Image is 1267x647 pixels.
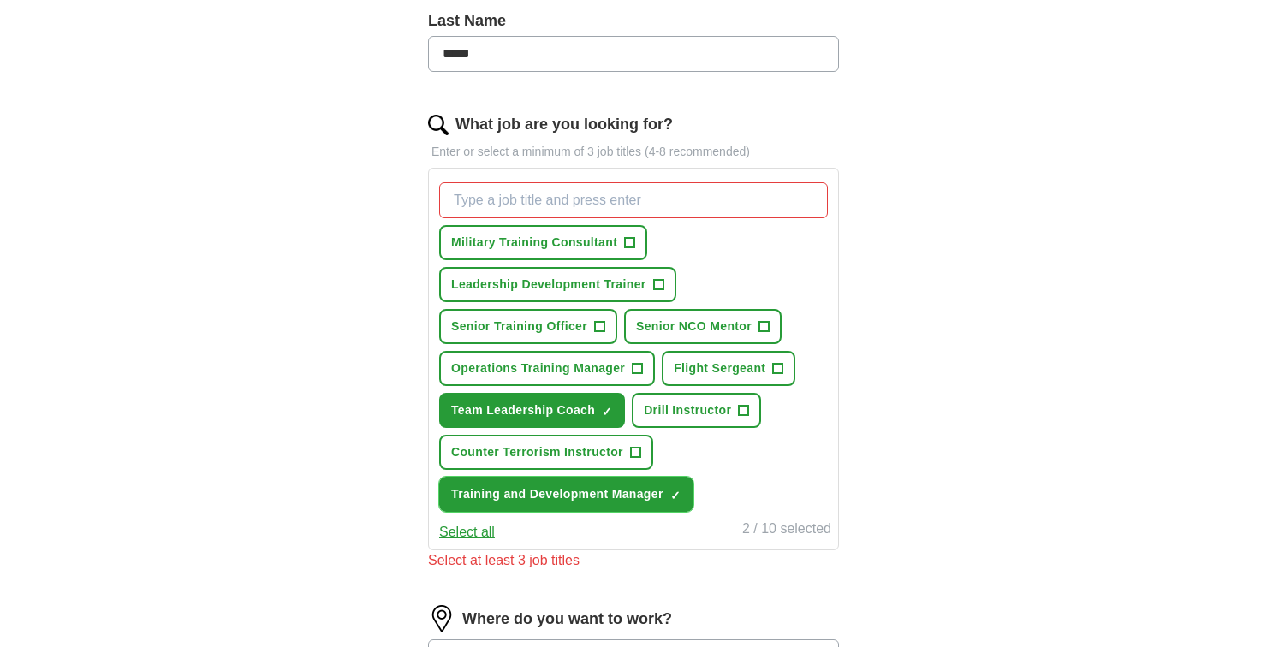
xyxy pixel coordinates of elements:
[451,276,646,294] span: Leadership Development Trainer
[742,519,831,543] div: 2 / 10 selected
[451,359,625,377] span: Operations Training Manager
[439,267,676,302] button: Leadership Development Trainer
[439,522,495,543] button: Select all
[451,443,623,461] span: Counter Terrorism Instructor
[439,309,617,344] button: Senior Training Officer
[428,550,839,571] div: Select at least 3 job titles
[624,309,782,344] button: Senior NCO Mentor
[428,605,455,632] img: location.png
[439,393,625,428] button: Team Leadership Coach✓
[462,608,672,631] label: Where do you want to work?
[670,489,681,502] span: ✓
[428,115,449,135] img: search.png
[632,393,761,428] button: Drill Instructor
[451,401,595,419] span: Team Leadership Coach
[439,477,693,512] button: Training and Development Manager✓
[428,143,839,161] p: Enter or select a minimum of 3 job titles (4-8 recommended)
[662,351,795,386] button: Flight Sergeant
[439,435,653,470] button: Counter Terrorism Instructor
[428,9,839,33] label: Last Name
[636,318,752,335] span: Senior NCO Mentor
[455,113,673,136] label: What job are you looking for?
[439,351,655,386] button: Operations Training Manager
[439,225,647,260] button: Military Training Consultant
[451,234,617,252] span: Military Training Consultant
[439,182,828,218] input: Type a job title and press enter
[451,318,587,335] span: Senior Training Officer
[602,405,612,418] span: ✓
[451,485,663,503] span: Training and Development Manager
[644,401,731,419] span: Drill Instructor
[674,359,765,377] span: Flight Sergeant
